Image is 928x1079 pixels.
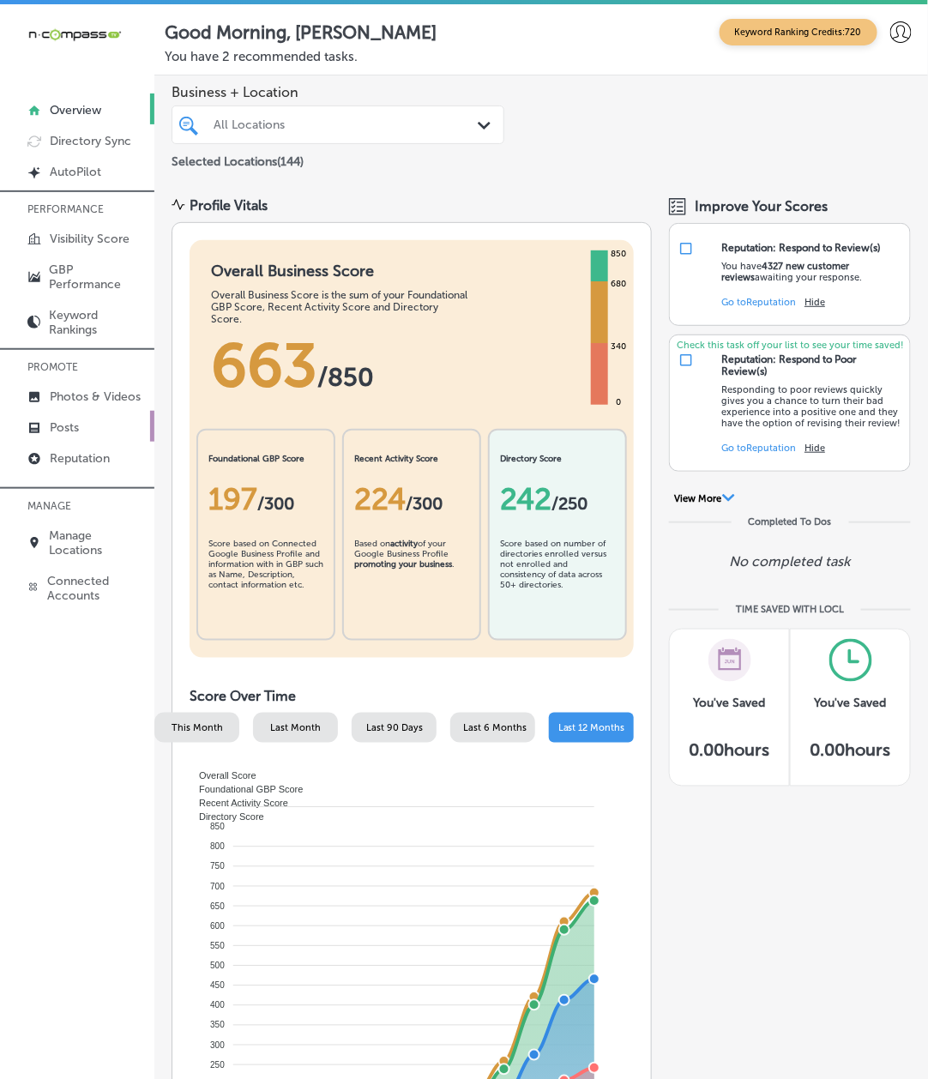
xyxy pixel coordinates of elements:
p: Connected Accounts [47,574,146,603]
p: Responding to poor reviews quickly gives you a chance to turn their bad experience into a positiv... [721,384,901,429]
span: Foundational GBP Score [186,785,303,795]
span: Last 90 Days [366,723,423,734]
div: Score based on Connected Google Business Profile and information with in GBP such as Name, Descri... [208,539,323,624]
span: Last Month [270,723,321,734]
h2: Score Over Time [190,688,634,704]
h2: Foundational GBP Score [208,454,323,464]
span: Last 6 Months [463,723,527,734]
p: Good Morning, [PERSON_NAME] [165,21,437,43]
div: Overall Business Score is the sum of your Foundational GBP Score, Recent Activity Score and Direc... [211,289,468,325]
p: Photos & Videos [50,389,141,404]
span: / 300 [257,493,294,514]
button: View More [669,492,740,508]
p: Reputation [50,451,110,466]
tspan: 450 [210,981,225,991]
p: Keyword Rankings [49,308,146,337]
tspan: 350 [210,1021,225,1030]
span: Recent Activity Score [186,799,288,809]
tspan: 500 [210,961,225,971]
a: Go toReputation [721,443,796,454]
h2: Recent Activity Score [354,454,469,464]
div: 340 [607,340,630,353]
div: Completed To Dos [749,516,832,527]
div: 197 [208,481,323,517]
b: activity [390,539,418,549]
tspan: 300 [210,1040,225,1050]
span: 663 [211,329,317,401]
p: Visibility Score [50,232,130,246]
div: Score based on number of directories enrolled versus not enrolled and consistency of data across ... [500,539,615,624]
p: Directory Sync [50,134,131,148]
p: Manage Locations [50,528,146,558]
div: TIME SAVED WITH LOCL [736,604,844,615]
div: 680 [607,277,630,291]
tspan: 250 [210,1061,225,1070]
h3: You've Saved [694,696,766,711]
h5: 0.00 hours [810,740,891,761]
img: 660ab0bf-5cc7-4cb8-ba1c-48b5ae0f18e60NCTV_CLogo_TV_Black_-500x88.png [27,27,122,43]
div: All Locations [214,118,479,132]
span: Keyword Ranking Credits: 720 [720,19,877,45]
tspan: 800 [210,842,225,852]
tspan: 400 [210,1001,225,1010]
span: This Month [172,723,223,734]
span: /300 [406,493,443,514]
p: AutoPilot [50,165,101,179]
span: Directory Score [186,812,264,823]
tspan: 700 [210,882,225,891]
tspan: 600 [210,922,225,931]
div: 242 [500,481,615,517]
button: Hide [804,297,825,308]
p: Selected Locations ( 144 ) [172,148,304,169]
div: 0 [612,395,624,409]
tspan: 650 [210,901,225,911]
span: /250 [551,493,588,514]
div: Profile Vitals [190,197,268,214]
tspan: 850 [210,823,225,832]
p: Posts [50,420,79,435]
div: 224 [354,481,469,517]
button: Hide [804,443,825,454]
span: Last 12 Months [558,723,625,734]
p: You have awaiting your response. [721,261,901,283]
strong: 4327 new customer reviews [721,261,849,283]
span: Improve Your Scores [695,198,828,214]
p: GBP Performance [50,262,146,292]
p: You have 2 recommended tasks. [165,49,918,64]
p: Overview [50,103,101,118]
h3: You've Saved [815,696,887,711]
b: promoting your business [354,559,452,570]
div: Based on of your Google Business Profile . [354,539,469,624]
span: / 850 [317,362,374,393]
tspan: 550 [210,942,225,951]
tspan: 750 [210,862,225,871]
div: 850 [607,247,630,261]
a: Go toReputation [721,297,796,308]
p: No completed task [730,553,851,570]
div: Reputation: Respond to Review(s) [721,242,881,254]
p: Check this task off your list to see your time saved! [670,340,910,351]
div: Reputation: Respond to Poor Review(s) [721,353,901,377]
span: Overall Score [186,771,256,781]
h2: Directory Score [500,454,615,464]
h5: 0.00 hours [690,740,770,761]
h1: Overall Business Score [211,262,468,280]
span: Business + Location [172,84,504,100]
